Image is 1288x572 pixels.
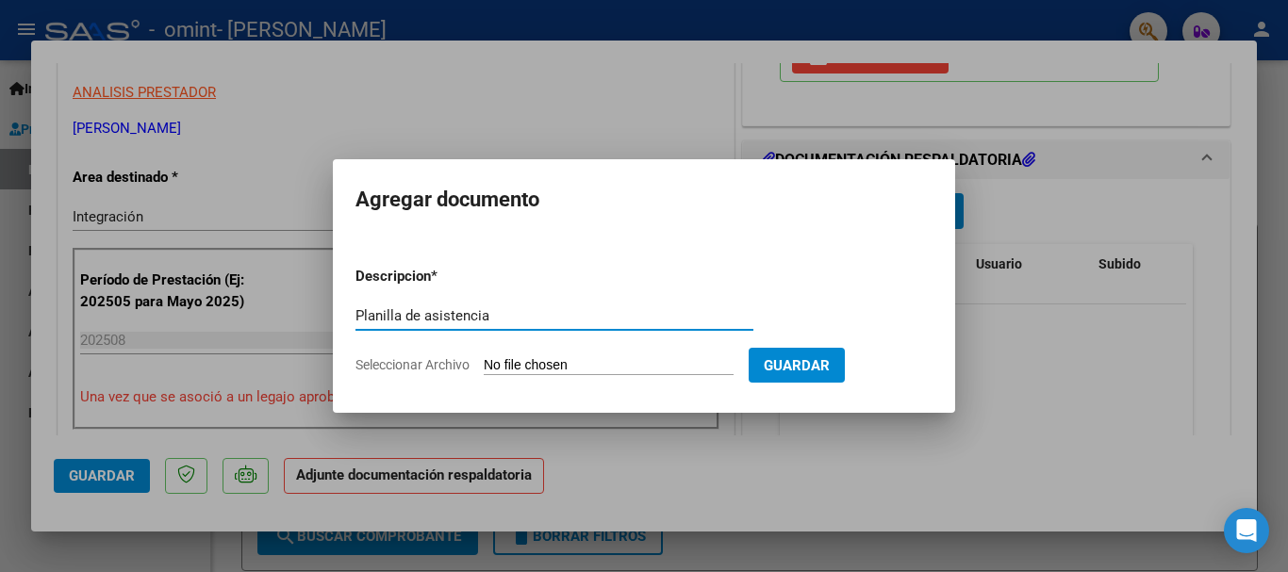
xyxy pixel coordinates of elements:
[355,182,933,218] h2: Agregar documento
[1224,508,1269,553] div: Open Intercom Messenger
[355,357,470,372] span: Seleccionar Archivo
[749,348,845,383] button: Guardar
[764,357,830,374] span: Guardar
[355,266,529,287] p: Descripcion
